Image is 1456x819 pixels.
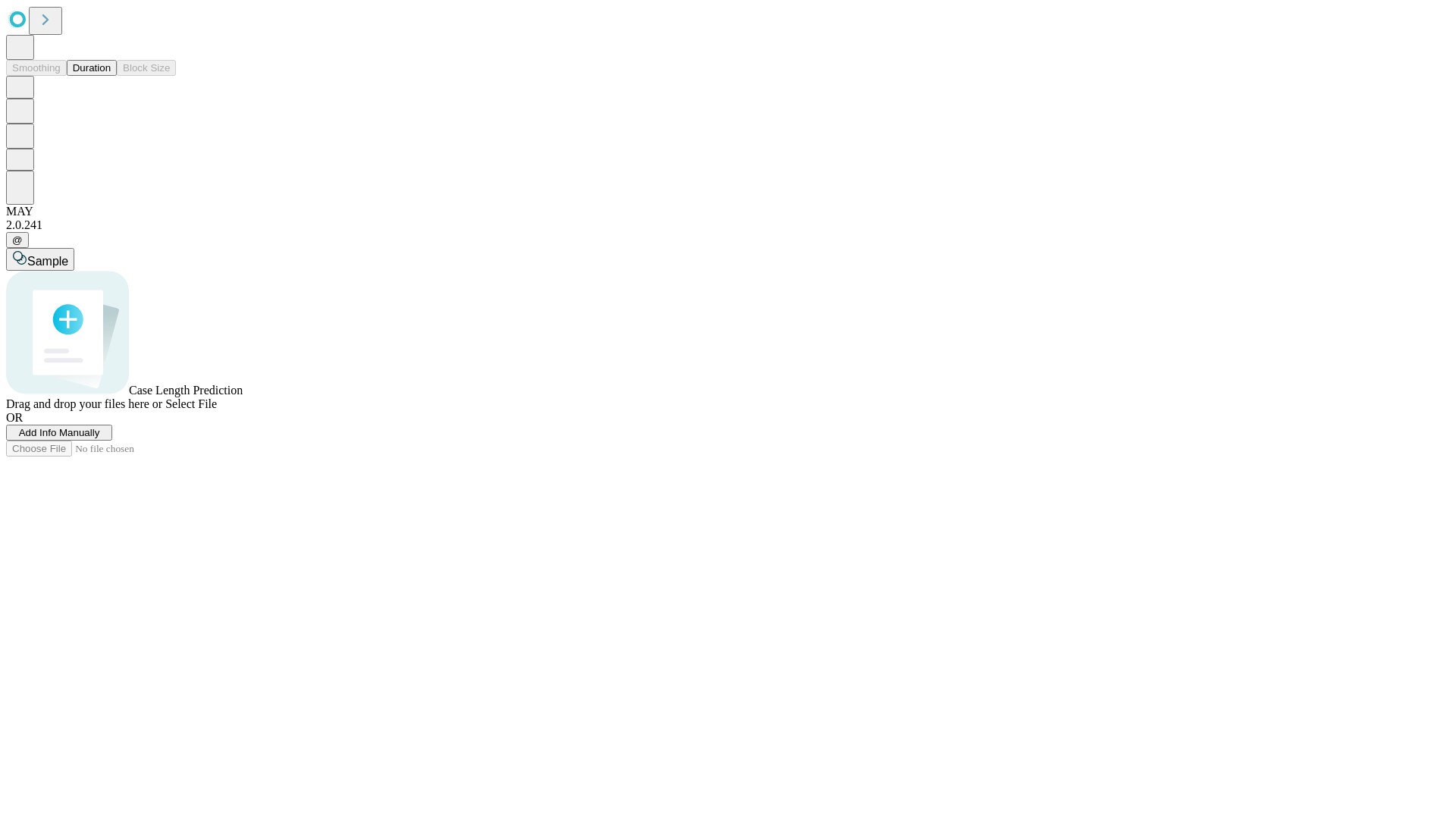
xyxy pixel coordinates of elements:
[6,218,1450,232] div: 2.0.241
[6,397,162,410] span: Drag and drop your files here or
[6,232,29,248] button: @
[19,427,100,438] span: Add Info Manually
[6,60,67,76] button: Smoothing
[129,384,243,397] span: Case Length Prediction
[27,255,68,268] span: Sample
[6,425,112,441] button: Add Info Manually
[6,205,1450,218] div: MAY
[12,234,23,246] span: @
[6,411,23,424] span: OR
[67,60,117,76] button: Duration
[117,60,176,76] button: Block Size
[6,248,74,271] button: Sample
[165,397,217,410] span: Select File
